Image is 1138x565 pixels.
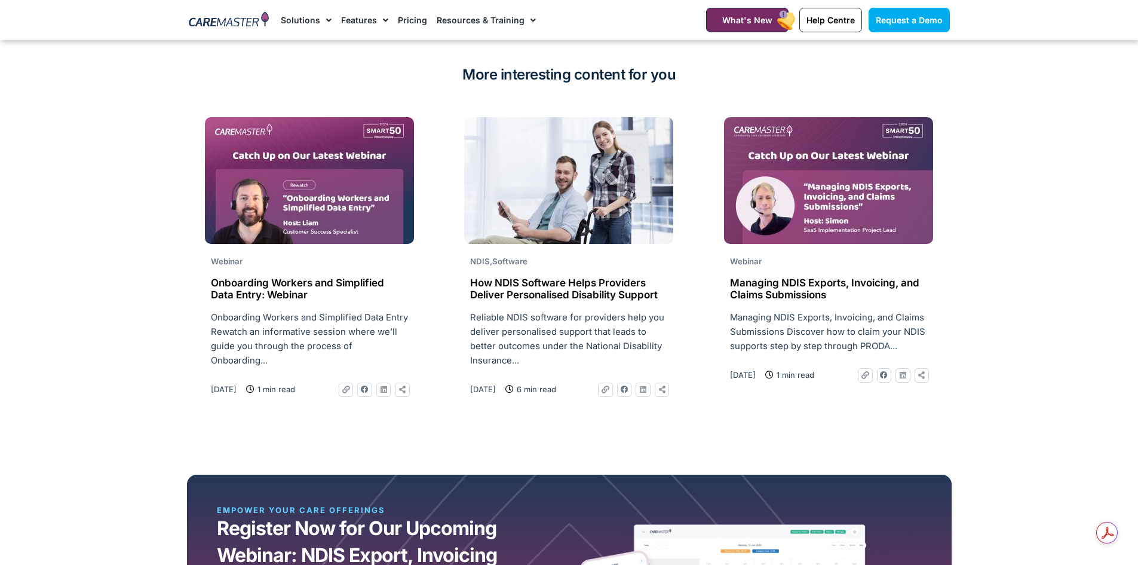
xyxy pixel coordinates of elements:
span: Help Centre [806,15,855,25]
span: Webinar [730,256,762,266]
div: EMPOWER YOUR CARE OFFERINGS [217,505,435,515]
span: NDIS [470,256,490,266]
a: What's New [706,8,789,32]
img: Missed Webinar-18Jun2025_Website Thumb [724,117,933,244]
a: Request a Demo [869,8,950,32]
span: 6 min read [514,383,556,396]
a: [DATE] [211,383,237,396]
h2: How NDIS Software Helps Providers Deliver Personalised Disability Support [470,277,667,301]
img: smiley-man-woman-posing [464,117,673,244]
img: REWATCH Onboarding Workers and Simplified Data Entry_Website Thumb [205,117,414,244]
span: What's New [722,15,772,25]
span: Request a Demo [876,15,943,25]
span: 1 min read [254,383,295,396]
p: Reliable NDIS software for providers help you deliver personalised support that leads to better o... [470,310,667,368]
time: [DATE] [211,384,237,394]
a: [DATE] [730,368,756,381]
span: 1 min read [774,368,814,381]
a: Help Centre [799,8,862,32]
span: , [470,256,527,266]
time: [DATE] [470,384,496,394]
span: Webinar [211,256,243,266]
span: Software [492,256,527,266]
a: [DATE] [470,383,496,396]
h2: Onboarding Workers and Simplified Data Entry: Webinar [211,277,408,301]
h2: Managing NDIS Exports, Invoicing, and Claims Submissions [730,277,927,301]
p: Onboarding Workers and Simplified Data Entry Rewatch an informative session where we’ll guide you... [211,310,408,368]
h2: More interesting content for you [189,65,950,84]
img: CareMaster Logo [189,11,269,29]
p: Managing NDIS Exports, Invoicing, and Claims Submissions Discover how to claim your NDIS supports... [730,310,927,353]
time: [DATE] [730,370,756,380]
